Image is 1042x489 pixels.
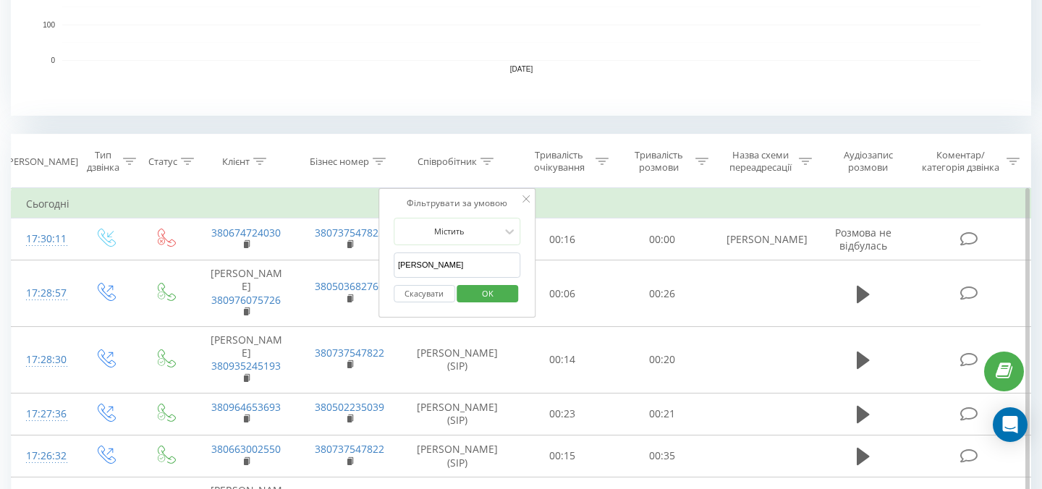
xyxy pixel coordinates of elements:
td: 00:20 [612,327,712,394]
td: 00:00 [612,218,712,260]
a: 380502235039 [315,400,384,414]
div: Тривалість розмови [625,149,692,174]
button: OK [457,285,519,303]
a: 380663002550 [211,442,281,456]
a: 380737547822 [315,346,384,360]
td: 00:16 [513,218,613,260]
div: 17:30:11 [26,225,61,253]
div: Співробітник [418,156,477,168]
a: 380976075726 [211,293,281,307]
div: Open Intercom Messenger [993,407,1028,442]
td: 00:23 [513,393,613,435]
div: Тип дзвінка [87,149,119,174]
td: [PERSON_NAME] [195,327,298,394]
td: [PERSON_NAME] (SIP) [402,435,513,477]
text: [DATE] [510,65,533,73]
td: [PERSON_NAME] (SIP) [402,327,513,394]
td: 00:14 [513,327,613,394]
td: 00:06 [513,260,613,327]
div: 17:28:57 [26,279,61,307]
div: Фільтрувати за умовою [394,196,521,211]
td: 00:26 [612,260,712,327]
span: Розмова не відбулась [835,226,891,252]
td: 00:15 [513,435,613,477]
div: Назва схеми переадресації [725,149,795,174]
span: OK [467,282,508,305]
div: Тривалість очікування [526,149,593,174]
td: Сьогодні [12,190,1031,218]
div: Аудіозапис розмови [829,149,907,174]
a: 380503682766 [315,279,384,293]
div: [PERSON_NAME] [5,156,78,168]
a: 380964653693 [211,400,281,414]
div: Клієнт [222,156,250,168]
div: Бізнес номер [310,156,369,168]
button: Скасувати [394,285,455,303]
td: [PERSON_NAME] (SIP) [402,393,513,435]
a: 380737547822 [315,442,384,456]
div: 17:27:36 [26,400,61,428]
a: 380737547822 [315,226,384,239]
div: 17:28:30 [26,346,61,374]
a: 380935245193 [211,359,281,373]
td: 00:21 [612,393,712,435]
text: 100 [43,21,55,29]
td: [PERSON_NAME] [712,218,816,260]
td: 00:35 [612,435,712,477]
div: Коментар/категорія дзвінка [918,149,1003,174]
a: 380674724030 [211,226,281,239]
text: 0 [51,56,55,64]
input: Введіть значення [394,252,521,278]
div: Статус [148,156,177,168]
div: 17:26:32 [26,442,61,470]
td: [PERSON_NAME] [195,260,298,327]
